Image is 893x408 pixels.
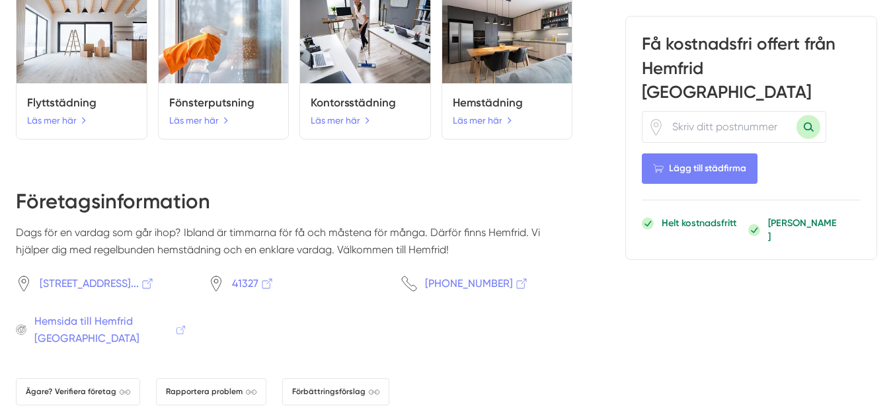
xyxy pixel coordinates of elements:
[664,112,796,142] input: Skriv ditt postnummer
[16,187,572,224] h2: Företagsinformation
[16,378,140,405] a: Ägare? Verifiera företag
[796,115,820,139] button: Sök med postnummer
[166,386,256,398] span: Rapportera problem
[453,113,512,128] a: Läs mer här
[169,113,229,128] a: Läs mer här
[27,94,136,112] h5: Flyttstädning
[208,276,224,292] svg: Pin / Karta
[34,313,187,347] span: Hemsida till Hemfrid [GEOGRAPHIC_DATA]
[40,275,155,292] span: [STREET_ADDRESS]...
[648,118,664,135] svg: Pin / Karta
[16,275,187,292] a: [STREET_ADDRESS]...
[311,94,420,112] h5: Kontorsstädning
[662,216,736,229] p: Helt kostnadsfritt
[27,113,87,128] a: Läs mer här
[156,378,266,405] a: Rapportera problem
[642,153,757,184] : Lägg till städfirma
[208,275,379,292] a: 41327
[642,32,861,111] h3: Få kostnadsfri offert från Hemfrid [GEOGRAPHIC_DATA]
[401,275,572,292] a: [PHONE_NUMBER]
[16,313,187,347] a: Hemsida till Hemfrid [GEOGRAPHIC_DATA]
[768,216,839,243] p: [PERSON_NAME]
[648,118,664,135] span: Klicka för att använda din position.
[311,113,370,128] a: Läs mer här
[453,94,562,112] h5: Hemstädning
[26,386,130,398] span: Ägare? Verifiera företag
[16,224,572,268] p: Dags för en vardag som går ihop? Ibland är timmarna för få och måstena för många. Därför finns He...
[282,378,389,405] a: Förbättringsförslag
[232,275,274,292] span: 41327
[425,275,529,292] span: [PHONE_NUMBER]
[401,276,417,292] svg: Telefon
[169,94,278,112] h5: Fönsterputsning
[292,386,379,398] span: Förbättringsförslag
[16,276,32,292] svg: Pin / Karta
